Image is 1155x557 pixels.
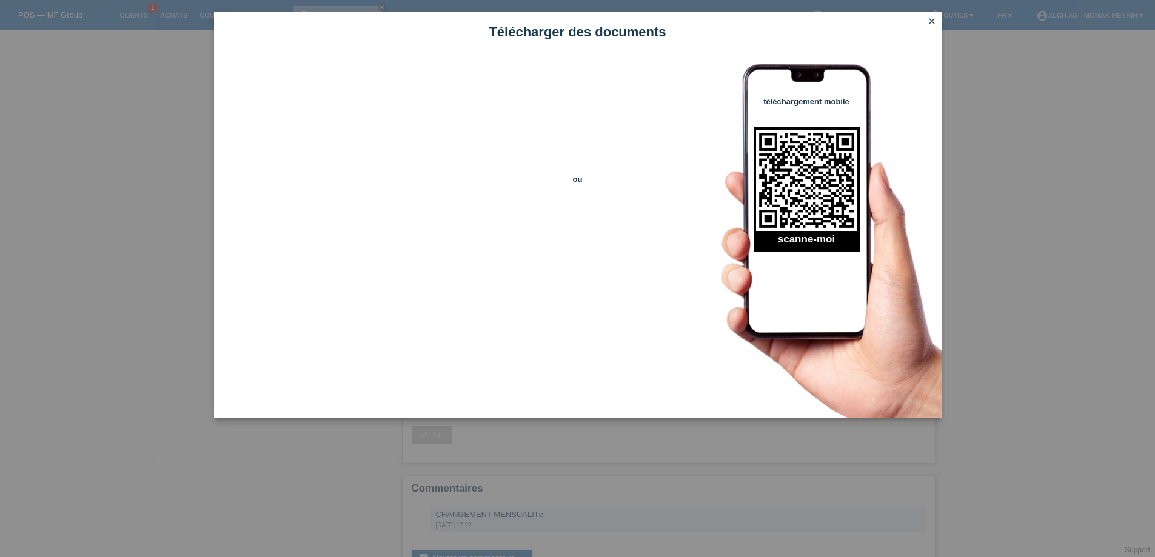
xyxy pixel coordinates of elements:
[232,82,557,385] iframe: Upload
[754,97,860,106] h4: téléchargement mobile
[927,16,937,26] i: close
[557,173,599,185] span: ou
[214,24,942,39] h1: Télécharger des documents
[924,15,940,29] a: close
[754,233,860,252] h2: scanne-moi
